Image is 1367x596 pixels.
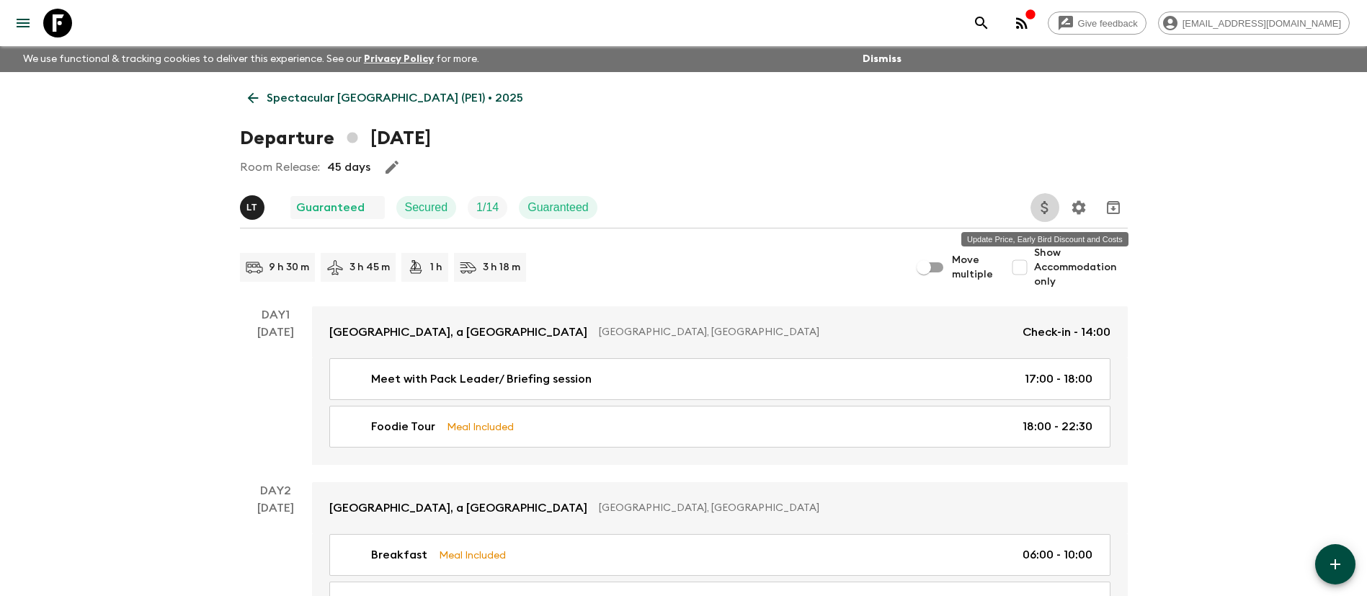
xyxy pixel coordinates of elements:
[267,89,523,107] p: Spectacular [GEOGRAPHIC_DATA] (PE1) • 2025
[1175,18,1349,29] span: [EMAIL_ADDRESS][DOMAIN_NAME]
[1025,370,1092,388] p: 17:00 - 18:00
[296,199,365,216] p: Guaranteed
[599,325,1011,339] p: [GEOGRAPHIC_DATA], [GEOGRAPHIC_DATA]
[240,124,431,153] h1: Departure [DATE]
[430,260,442,275] p: 1 h
[439,547,506,563] p: Meal Included
[476,199,499,216] p: 1 / 14
[1064,193,1093,222] button: Settings
[240,84,531,112] a: Spectacular [GEOGRAPHIC_DATA] (PE1) • 2025
[396,196,457,219] div: Secured
[483,260,520,275] p: 3 h 18 m
[329,534,1110,576] a: BreakfastMeal Included06:00 - 10:00
[1023,324,1110,341] p: Check-in - 14:00
[240,195,267,220] button: LT
[329,499,587,517] p: [GEOGRAPHIC_DATA], a [GEOGRAPHIC_DATA]
[240,306,312,324] p: Day 1
[371,546,427,564] p: Breakfast
[371,370,592,388] p: Meet with Pack Leader/ Briefing session
[405,199,448,216] p: Secured
[967,9,996,37] button: search adventures
[312,482,1128,534] a: [GEOGRAPHIC_DATA], a [GEOGRAPHIC_DATA][GEOGRAPHIC_DATA], [GEOGRAPHIC_DATA]
[364,54,434,64] a: Privacy Policy
[9,9,37,37] button: menu
[1034,246,1128,289] span: Show Accommodation only
[257,324,294,465] div: [DATE]
[1030,193,1059,222] button: Update Price, Early Bird Discount and Costs
[961,232,1128,246] div: Update Price, Early Bird Discount and Costs
[240,482,312,499] p: Day 2
[329,324,587,341] p: [GEOGRAPHIC_DATA], a [GEOGRAPHIC_DATA]
[859,49,905,69] button: Dismiss
[1070,18,1146,29] span: Give feedback
[1099,193,1128,222] button: Archive (Completed, Cancelled or Unsynced Departures only)
[329,406,1110,448] a: Foodie TourMeal Included18:00 - 22:30
[240,159,320,176] p: Room Release:
[246,202,257,213] p: L T
[952,253,994,282] span: Move multiple
[269,260,309,275] p: 9 h 30 m
[447,419,514,435] p: Meal Included
[527,199,589,216] p: Guaranteed
[1023,546,1092,564] p: 06:00 - 10:00
[1023,418,1092,435] p: 18:00 - 22:30
[329,358,1110,400] a: Meet with Pack Leader/ Briefing session17:00 - 18:00
[1048,12,1146,35] a: Give feedback
[240,200,267,211] span: Lyss Torres
[312,306,1128,358] a: [GEOGRAPHIC_DATA], a [GEOGRAPHIC_DATA][GEOGRAPHIC_DATA], [GEOGRAPHIC_DATA]Check-in - 14:00
[349,260,390,275] p: 3 h 45 m
[468,196,507,219] div: Trip Fill
[599,501,1099,515] p: [GEOGRAPHIC_DATA], [GEOGRAPHIC_DATA]
[1158,12,1350,35] div: [EMAIL_ADDRESS][DOMAIN_NAME]
[371,418,435,435] p: Foodie Tour
[327,159,370,176] p: 45 days
[17,46,485,72] p: We use functional & tracking cookies to deliver this experience. See our for more.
